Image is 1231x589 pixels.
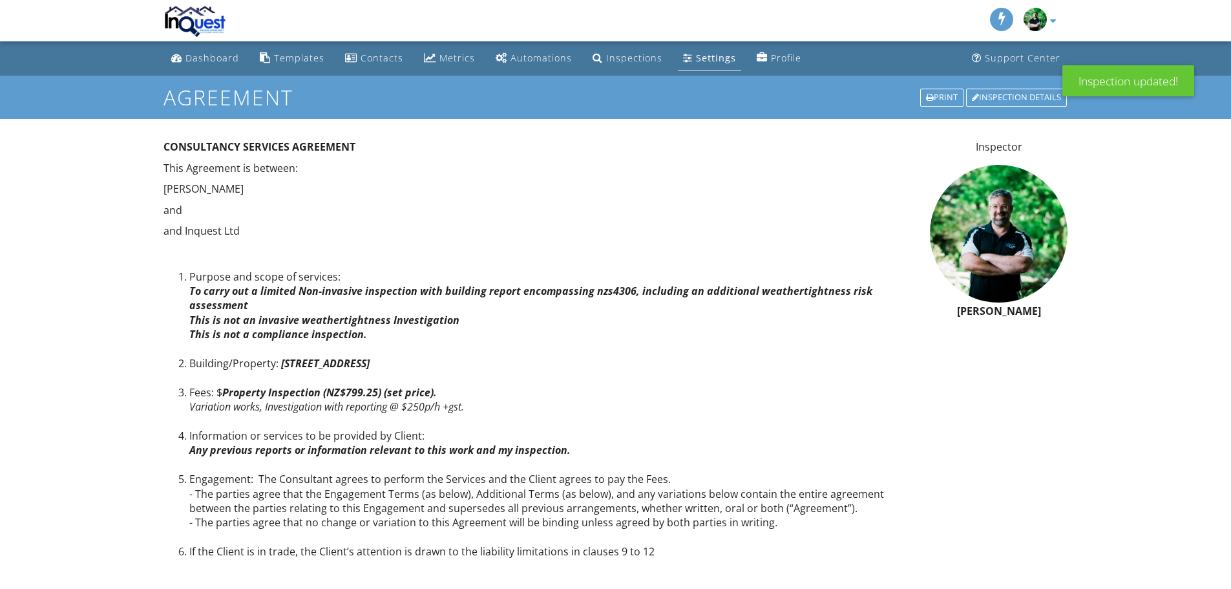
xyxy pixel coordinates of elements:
[930,306,1068,317] h6: [PERSON_NAME]
[163,3,227,38] img: Inquest Property Inspections
[1024,8,1047,31] img: inquest41.jpg
[189,544,915,559] li: If the Client is in trade, the Client’s attention is drawn to the liability limitations in clause...
[189,400,464,414] em: Variation works, Investigation with reporting @ $250p/h +gst.
[965,87,1068,108] a: Inspection Details
[919,87,965,108] a: Print
[967,47,1066,70] a: Support Center
[771,52,801,64] div: Profile
[189,356,915,385] li: Building/Property:
[340,47,408,70] a: Contacts
[166,47,244,70] a: Dashboard
[163,161,915,175] p: This Agreement is between:
[419,47,480,70] a: Metrics
[930,140,1068,154] p: Inspector
[930,165,1068,303] img: inquest40.jpg
[189,385,915,429] li: Fees: $
[185,52,239,64] div: Dashboard
[920,89,963,107] div: Print
[163,224,915,238] p: and Inquest Ltd
[606,52,662,64] div: Inspections
[361,52,403,64] div: Contacts
[189,443,571,457] strong: Any previous reports or information relevant to this work and my inspection.
[222,385,437,400] em: Property Inspection (NZ$799.25) (set price).
[966,89,1067,107] div: Inspection Details
[678,47,741,70] a: Settings
[163,203,915,217] p: and
[1062,65,1194,96] div: Inspection updated!
[587,47,668,70] a: Inspections
[510,52,572,64] div: Automations
[163,182,915,196] p: [PERSON_NAME]
[985,52,1060,64] div: Support Center
[490,47,577,70] a: Automations (Basic)
[163,140,355,154] strong: CONSULTANCY SERVICES AGREEMENT
[696,52,736,64] div: Settings
[439,52,475,64] div: Metrics
[274,52,324,64] div: Templates
[281,356,370,370] strong: [STREET_ADDRESS]
[189,429,915,472] li: Information or services to be provided by Client:
[189,472,915,544] li: Engagement: The Consultant agrees to perform the Services and the Client agrees to pay the Fees. ...
[189,284,872,341] em: To carry out a limited Non-invasive inspection with building report encompassing nzs4306, includi...
[189,270,915,356] li: Purpose and scope of services:
[163,86,1068,109] h1: Agreement
[255,47,330,70] a: Templates
[752,47,806,70] a: Company Profile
